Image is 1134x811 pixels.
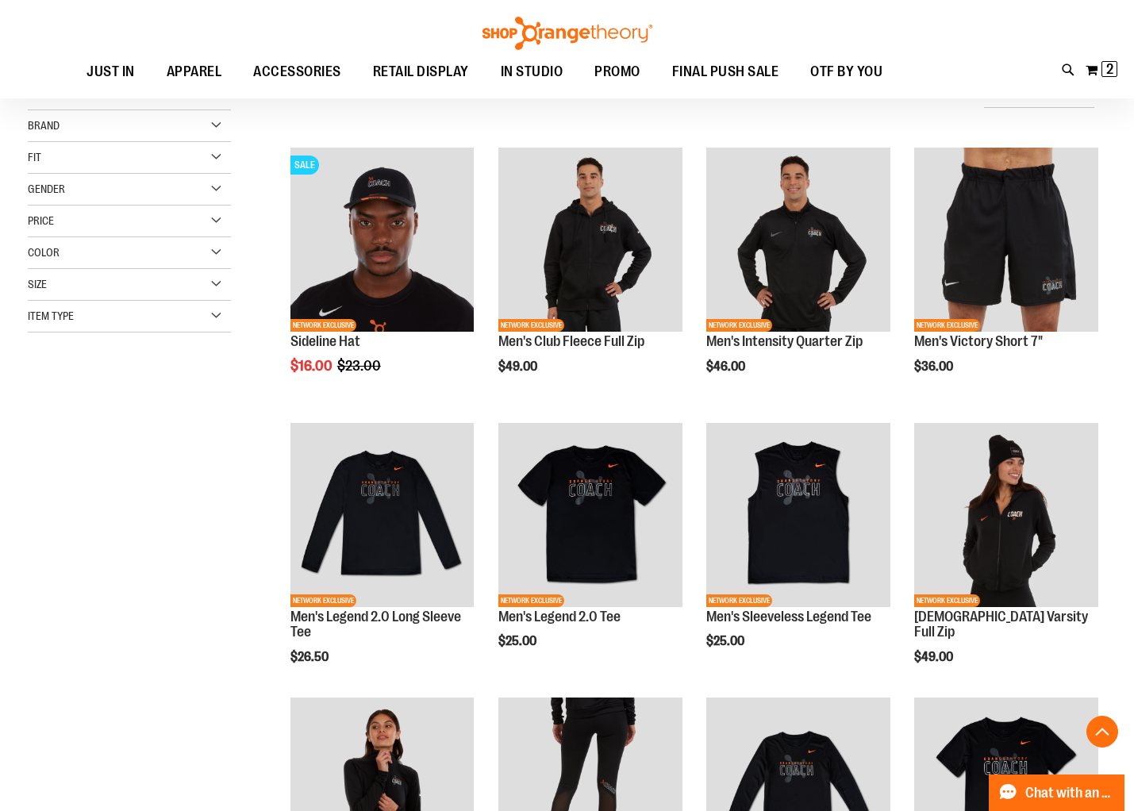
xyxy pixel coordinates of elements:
a: OTF Ladies Coach FA23 Varsity Full Zip - Black primary imageNETWORK EXCLUSIVE [914,423,1098,609]
img: Shop Orangetheory [480,17,655,50]
span: Size [28,278,47,290]
img: OTF Mens Coach FA23 Intensity Quarter Zip - Black primary image [706,148,890,332]
span: ACCESSORIES [253,54,341,90]
span: $25.00 [706,634,747,648]
span: SALE [290,156,319,175]
img: Sideline Hat primary image [290,148,475,332]
span: Chat with an Expert [1025,786,1115,801]
span: Price [28,214,54,227]
img: OTF Mens Coach FA23 Victory Short - Black primary image [914,148,1098,332]
a: Men's Intensity Quarter Zip [706,333,863,349]
div: product [283,415,482,705]
a: OTF Mens Coach FA23 Legend Sleeveless Tee - Black primary imageNETWORK EXCLUSIVE [706,423,890,609]
span: 2 [1106,61,1113,77]
span: Brand [28,119,60,132]
span: NETWORK EXCLUSIVE [706,594,772,607]
span: Gender [28,183,65,195]
div: product [698,140,898,413]
span: $46.00 [706,359,748,374]
span: $26.50 [290,650,331,664]
span: Fit [28,151,41,163]
div: product [906,140,1106,413]
span: $25.00 [498,634,539,648]
span: NETWORK EXCLUSIVE [914,319,980,332]
span: Item Type [28,309,74,322]
span: $49.00 [498,359,540,374]
span: PROMO [594,54,640,90]
span: FINAL PUSH SALE [672,54,779,90]
div: product [283,140,482,413]
img: OTF Mens Coach FA23 Legend 2.0 SS Tee - Black primary image [498,423,682,607]
a: OTF Mens Coach FA23 Legend 2.0 LS Tee - Black primary imageNETWORK EXCLUSIVE [290,423,475,609]
span: $16.00 [290,358,335,374]
a: OTF Mens Coach FA23 Legend 2.0 SS Tee - Black primary imageNETWORK EXCLUSIVE [498,423,682,609]
a: Men's Legend 2.0 Long Sleeve Tee [290,609,461,640]
img: OTF Mens Coach FA23 Legend Sleeveless Tee - Black primary image [706,423,890,607]
a: OTF Mens Coach FA23 Victory Short - Black primary imageNETWORK EXCLUSIVE [914,148,1098,334]
span: OTF BY YOU [810,54,882,90]
span: APPAREL [167,54,222,90]
a: Sideline Hat primary imageSALENETWORK EXCLUSIVE [290,148,475,334]
span: $49.00 [914,650,955,664]
span: NETWORK EXCLUSIVE [498,319,564,332]
span: Color [28,246,60,259]
a: Men's Club Fleece Full Zip [498,333,644,349]
span: JUST IN [86,54,135,90]
span: NETWORK EXCLUSIVE [290,319,356,332]
div: product [698,415,898,689]
div: product [490,140,690,413]
span: IN STUDIO [501,54,563,90]
span: NETWORK EXCLUSIVE [290,594,356,607]
img: OTF Mens Coach FA23 Club Fleece Full Zip - Black primary image [498,148,682,332]
span: NETWORK EXCLUSIVE [706,319,772,332]
span: NETWORK EXCLUSIVE [914,594,980,607]
div: product [906,415,1106,705]
button: Chat with an Expert [989,774,1125,811]
img: OTF Ladies Coach FA23 Varsity Full Zip - Black primary image [914,423,1098,607]
a: OTF Mens Coach FA23 Intensity Quarter Zip - Black primary imageNETWORK EXCLUSIVE [706,148,890,334]
a: OTF Mens Coach FA23 Club Fleece Full Zip - Black primary imageNETWORK EXCLUSIVE [498,148,682,334]
span: NETWORK EXCLUSIVE [498,594,564,607]
a: Men's Legend 2.0 Tee [498,609,621,625]
a: [DEMOGRAPHIC_DATA] Varsity Full Zip [914,609,1088,640]
button: Back To Top [1086,716,1118,748]
span: $36.00 [914,359,955,374]
span: RETAIL DISPLAY [373,54,469,90]
img: OTF Mens Coach FA23 Legend 2.0 LS Tee - Black primary image [290,423,475,607]
div: product [490,415,690,689]
a: Men's Victory Short 7" [914,333,1043,349]
a: Sideline Hat [290,333,360,349]
span: $23.00 [337,358,383,374]
a: Men's Sleeveless Legend Tee [706,609,871,625]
